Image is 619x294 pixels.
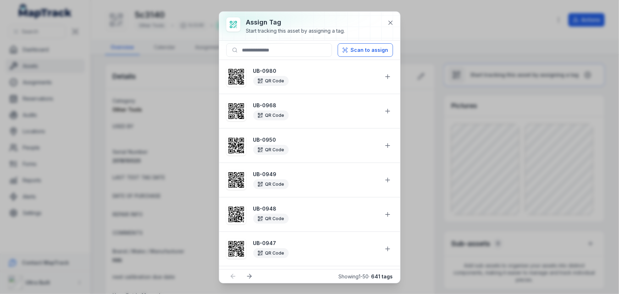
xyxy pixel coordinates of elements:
div: QR Code [253,76,289,86]
button: Scan to assign [338,43,393,57]
div: QR Code [253,214,289,224]
div: QR Code [253,248,289,258]
strong: UB-0950 [253,136,378,143]
div: QR Code [253,179,289,189]
div: QR Code [253,110,289,120]
strong: UB-0947 [253,240,378,247]
div: QR Code [253,145,289,155]
strong: UB-0948 [253,205,378,212]
h3: Assign tag [246,17,345,27]
strong: 641 tags [371,273,393,279]
span: Showing 1 - 50 · [339,273,393,279]
strong: UB-0968 [253,102,378,109]
strong: UB-0980 [253,67,378,75]
div: Start tracking this asset by assigning a tag. [246,27,345,34]
strong: UB-0949 [253,171,378,178]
